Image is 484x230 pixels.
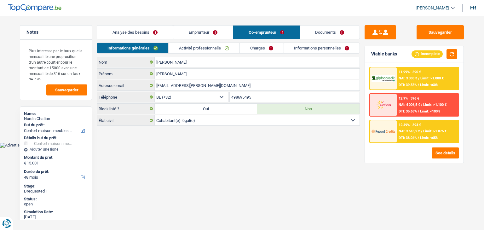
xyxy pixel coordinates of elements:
[418,109,419,113] span: /
[24,123,87,128] label: But du prêt:
[417,25,464,39] button: Sauvegarder
[418,136,419,140] span: /
[300,26,360,39] a: Documents
[399,103,420,107] span: NAI: 4 006,5 €
[233,26,300,39] a: Co-emprunteur
[399,136,417,140] span: DTI: 38.04%
[416,5,449,11] span: [PERSON_NAME]
[399,83,417,87] span: DTI: 39.55%
[24,169,87,174] label: Durée du prêt:
[230,92,360,102] input: 401020304
[412,50,443,57] div: Incomplete
[97,115,155,125] label: État civil
[399,76,417,80] span: NAI: 3 388 €
[470,5,476,11] div: fr
[284,43,360,53] a: Informations personnelles
[46,84,87,95] button: Sauvegarder
[97,43,168,53] a: Informations générales
[97,69,155,79] label: Prénom
[411,3,455,13] a: [PERSON_NAME]
[97,92,155,102] label: Téléphone
[97,57,155,67] label: Nom
[399,129,420,133] span: NAI: 3 616,2 €
[97,80,155,90] label: Adresse email
[8,4,61,12] img: TopCompare Logo
[24,161,26,166] span: €
[399,109,417,113] span: DTI: 35.68%
[97,26,173,39] a: Analyse des besoins
[399,123,421,127] div: 12.49% | 394 €
[420,136,438,140] span: Limit: <65%
[24,197,88,202] div: Status:
[24,135,88,141] div: Détails but du prêt
[97,104,155,114] label: Blacklisté ?
[155,104,257,114] label: Oui
[169,43,239,53] a: Activité professionnelle
[420,83,438,87] span: Limit: <60%
[372,99,395,111] img: Cofidis
[240,43,284,53] a: Charges
[420,109,440,113] span: Limit: <100%
[173,26,233,39] a: Emprunteur
[423,129,447,133] span: Limit: >1.876 €
[418,76,419,80] span: /
[24,202,88,207] div: open
[26,30,85,35] h5: Notes
[24,210,88,215] div: Simulation Date:
[418,83,419,87] span: /
[423,103,447,107] span: Limit: >1.100 €
[24,116,88,121] div: Nordin Chatian
[24,184,88,189] div: Stage:
[24,147,88,152] div: Ajouter une ligne
[24,111,88,116] div: Name:
[421,103,422,107] span: /
[371,51,397,57] div: Viable banks
[399,70,421,74] div: 11.99% | 390 €
[24,215,88,220] div: [DATE]
[372,75,395,82] img: AlphaCredit
[24,189,88,194] div: Drequested 1
[432,147,459,158] button: See details
[421,129,422,133] span: /
[399,96,419,101] div: 12.9% | 396 €
[257,104,360,114] label: Non
[372,125,395,137] img: Record Credits
[55,88,78,92] span: Sauvegarder
[24,155,87,160] label: Montant du prêt:
[420,76,444,80] span: Limit: >1.000 €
